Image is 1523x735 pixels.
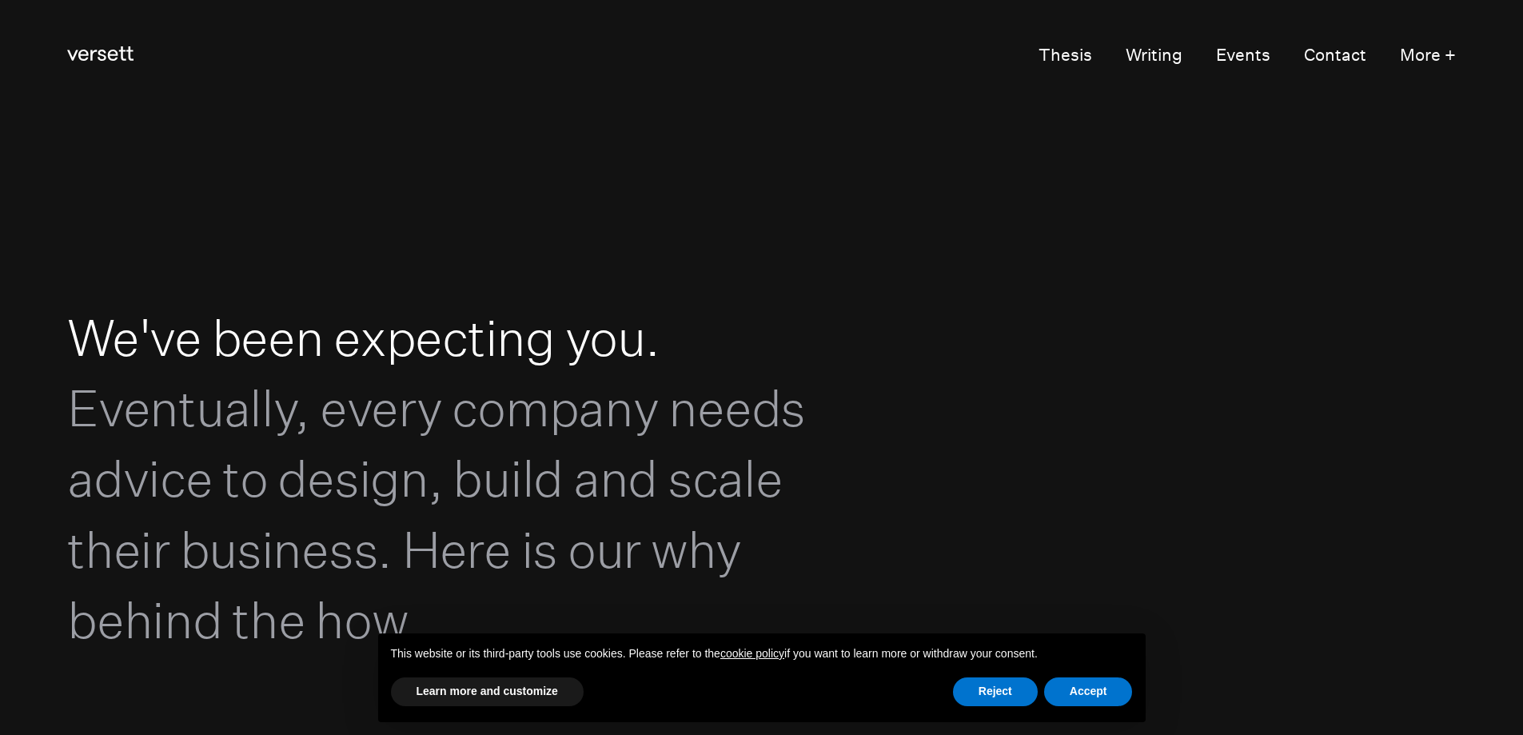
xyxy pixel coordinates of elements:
[1400,40,1456,72] button: More +
[953,677,1038,706] button: Reject
[720,647,784,660] a: cookie policy
[391,677,584,706] button: Learn more and customize
[67,378,805,649] span: Eventually, every company needs advice to design, build and scale their business. Here is our why...
[67,302,874,656] h1: We've been expecting you.
[1039,40,1092,72] a: Thesis
[1304,40,1366,72] a: Contact
[1126,40,1182,72] a: Writing
[365,621,1158,735] div: Notice
[1216,40,1270,72] a: Events
[378,633,1146,675] div: This website or its third-party tools use cookies. Please refer to the if you want to learn more ...
[1044,677,1133,706] button: Accept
